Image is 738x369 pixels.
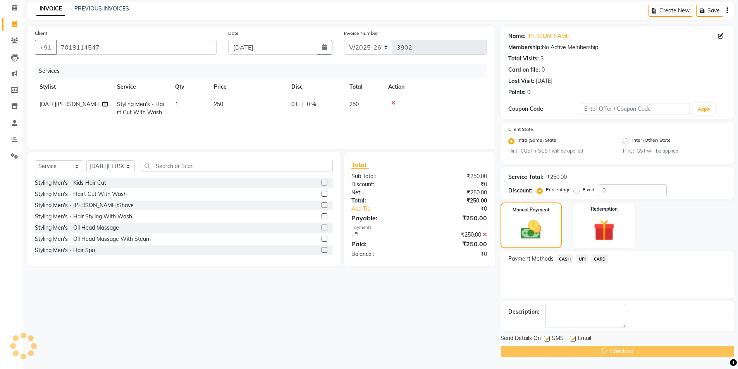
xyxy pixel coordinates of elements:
th: Stylist [35,78,112,96]
div: ₹250.00 [419,213,493,223]
div: Total Visits: [508,55,539,63]
button: Create New [649,5,693,17]
label: Percentage [546,186,571,193]
div: Discount: [508,187,532,195]
div: Styling Men's - Kids Hair Cut [35,179,106,187]
th: Service [112,78,170,96]
div: Styling Men's - Oil Head Massage [35,224,119,232]
span: Email [578,334,591,344]
span: SMS [552,334,564,344]
label: Inter (Other) State [632,137,671,146]
div: ₹250.00 [419,172,493,180]
th: Total [345,78,384,96]
div: Balance : [346,250,419,258]
span: 250 [349,101,359,108]
div: Points: [508,88,526,96]
span: [DATE][PERSON_NAME] [40,101,100,108]
label: Fixed [583,186,594,193]
input: Enter Offer / Coupon Code [581,103,690,115]
span: 250 [214,101,223,108]
div: Sub Total: [346,172,419,180]
span: 0 F [291,100,299,108]
th: Action [384,78,487,96]
button: +91 [35,40,57,55]
div: Payments [351,224,487,231]
div: Styling Men's - Hair Spa [35,246,95,254]
div: ₹250.00 [419,197,493,205]
div: Last Visit: [508,77,534,85]
div: Service Total: [508,173,544,181]
div: Card on file: [508,66,540,74]
th: Price [209,78,287,96]
button: Save [696,5,723,17]
small: Hint : IGST will be applied [623,148,726,154]
label: Manual Payment [513,206,550,213]
div: Discount: [346,180,419,189]
span: CASH [557,254,573,263]
a: [PERSON_NAME] [527,32,571,40]
a: INVOICE [36,2,65,16]
div: No Active Membership [508,43,726,51]
span: 1 [175,101,178,108]
div: Paid: [346,239,419,249]
span: 0 % [307,100,316,108]
span: Styling Men's - Hairt Cut With Wash [117,101,164,116]
div: Net: [346,189,419,197]
label: Intra (Same) State [518,137,556,146]
span: Total [351,161,369,169]
div: ₹250.00 [419,231,493,239]
div: 0 [542,66,545,74]
div: 0 [527,88,530,96]
div: Styling Men's - Hairt Cut With Wash [35,190,127,198]
div: ₹250.00 [419,189,493,197]
div: Name: [508,32,526,40]
div: Services [36,64,493,78]
span: UPI [576,254,588,263]
div: ₹250.00 [547,173,567,181]
div: Total: [346,197,419,205]
div: Coupon Code [508,105,581,113]
div: [DATE] [536,77,552,85]
button: Apply [693,103,715,115]
label: Client [35,30,47,37]
div: Styling Men's - Hair Styling With Wash [35,213,132,221]
label: Date [228,30,239,37]
label: Invoice Number [344,30,378,37]
div: ₹0 [432,205,493,213]
img: _cash.svg [514,218,548,242]
small: Hint : CGST + SGST will be applied [508,148,612,154]
div: ₹250.00 [419,239,493,249]
div: ₹0 [419,180,493,189]
div: Styling Men's - Oil Head Massage With Steam [35,235,151,243]
a: Add Tip [346,205,431,213]
div: UPI [346,231,419,239]
label: Client State [508,126,533,133]
span: CARD [591,254,608,263]
label: Redemption [591,206,618,213]
div: 3 [540,55,544,63]
span: Send Details On [501,334,541,344]
div: Styling Men's - [PERSON_NAME]/Shave [35,201,134,209]
div: ₹0 [419,250,493,258]
input: Search by Name/Mobile/Email/Code [56,40,217,55]
img: _gift.svg [587,217,621,244]
div: Payable: [346,213,419,223]
th: Qty [170,78,209,96]
span: Payment Methods [508,255,554,263]
input: Search or Scan [141,160,333,172]
th: Disc [287,78,345,96]
div: Description: [508,308,539,316]
a: PREVIOUS INVOICES [74,5,129,12]
span: | [302,100,304,108]
div: Membership: [508,43,542,51]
